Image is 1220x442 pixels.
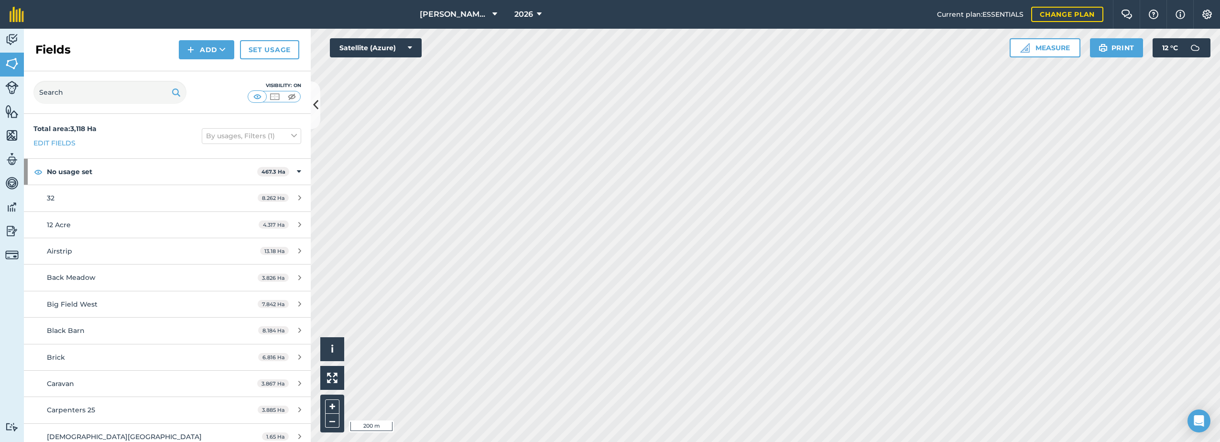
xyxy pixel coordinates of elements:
span: Airstrip [47,247,72,255]
img: svg+xml;base64,PD94bWwgdmVyc2lvbj0iMS4wIiBlbmNvZGluZz0idXRmLTgiPz4KPCEtLSBHZW5lcmF0b3I6IEFkb2JlIE... [5,33,19,47]
img: svg+xml;base64,PD94bWwgdmVyc2lvbj0iMS4wIiBlbmNvZGluZz0idXRmLTgiPz4KPCEtLSBHZW5lcmF0b3I6IEFkb2JlIE... [1186,38,1205,57]
span: 8.184 Ha [258,326,289,334]
span: 4.317 Ha [259,221,289,229]
button: Measure [1010,38,1080,57]
span: Back Meadow [47,273,96,282]
span: Black Barn [47,326,85,335]
strong: No usage set [47,159,257,185]
img: svg+xml;base64,PHN2ZyB4bWxucz0iaHR0cDovL3d3dy53My5vcmcvMjAwMC9zdmciIHdpZHRoPSI1NiIgaGVpZ2h0PSI2MC... [5,128,19,143]
button: i [320,337,344,361]
img: Ruler icon [1020,43,1030,53]
img: svg+xml;base64,PHN2ZyB4bWxucz0iaHR0cDovL3d3dy53My5vcmcvMjAwMC9zdmciIHdpZHRoPSI1NiIgaGVpZ2h0PSI2MC... [5,104,19,119]
span: Caravan [47,379,74,388]
img: svg+xml;base64,PHN2ZyB4bWxucz0iaHR0cDovL3d3dy53My5vcmcvMjAwMC9zdmciIHdpZHRoPSI1NiIgaGVpZ2h0PSI2MC... [5,56,19,71]
span: 3.826 Ha [258,274,289,282]
a: Edit fields [33,138,76,148]
a: Back Meadow3.826 Ha [24,265,311,290]
button: – [325,414,339,428]
img: A question mark icon [1148,10,1159,19]
span: 32 [47,194,54,202]
img: fieldmargin Logo [10,7,24,22]
img: svg+xml;base64,PHN2ZyB4bWxucz0iaHR0cDovL3d3dy53My5vcmcvMjAwMC9zdmciIHdpZHRoPSIxOSIgaGVpZ2h0PSIyNC... [1099,42,1108,54]
span: i [331,343,334,355]
button: Print [1090,38,1144,57]
a: 12 Acre4.317 Ha [24,212,311,238]
h2: Fields [35,42,71,57]
img: svg+xml;base64,PD94bWwgdmVyc2lvbj0iMS4wIiBlbmNvZGluZz0idXRmLTgiPz4KPCEtLSBHZW5lcmF0b3I6IEFkb2JlIE... [5,248,19,262]
a: 328.262 Ha [24,185,311,211]
strong: Total area : 3,118 Ha [33,124,97,133]
img: svg+xml;base64,PD94bWwgdmVyc2lvbj0iMS4wIiBlbmNvZGluZz0idXRmLTgiPz4KPCEtLSBHZW5lcmF0b3I6IEFkb2JlIE... [5,152,19,166]
input: Search [33,81,186,104]
img: svg+xml;base64,PHN2ZyB4bWxucz0iaHR0cDovL3d3dy53My5vcmcvMjAwMC9zdmciIHdpZHRoPSIxOCIgaGVpZ2h0PSIyNC... [34,166,43,177]
span: 1.65 Ha [262,432,289,441]
a: Change plan [1031,7,1103,22]
span: Current plan : ESSENTIALS [937,9,1024,20]
div: Open Intercom Messenger [1187,409,1210,432]
img: Two speech bubbles overlapping with the left bubble in the forefront [1121,10,1133,19]
span: 3.885 Ha [258,406,289,414]
img: svg+xml;base64,PD94bWwgdmVyc2lvbj0iMS4wIiBlbmNvZGluZz0idXRmLTgiPz4KPCEtLSBHZW5lcmF0b3I6IEFkb2JlIE... [5,200,19,214]
span: 13.18 Ha [260,247,289,255]
button: 12 °C [1153,38,1210,57]
span: Big Field West [47,300,98,309]
img: svg+xml;base64,PD94bWwgdmVyc2lvbj0iMS4wIiBlbmNvZGluZz0idXRmLTgiPz4KPCEtLSBHZW5lcmF0b3I6IEFkb2JlIE... [5,176,19,190]
a: Big Field West7.842 Ha [24,291,311,317]
a: Brick6.816 Ha [24,344,311,370]
img: svg+xml;base64,PD94bWwgdmVyc2lvbj0iMS4wIiBlbmNvZGluZz0idXRmLTgiPz4KPCEtLSBHZW5lcmF0b3I6IEFkb2JlIE... [5,422,19,431]
span: 7.842 Ha [258,300,289,308]
img: svg+xml;base64,PHN2ZyB4bWxucz0iaHR0cDovL3d3dy53My5vcmcvMjAwMC9zdmciIHdpZHRoPSI1MCIgaGVpZ2h0PSI0MC... [269,92,281,101]
div: No usage set467.3 Ha [24,159,311,185]
span: 12 Acre [47,221,71,229]
button: Add [179,40,234,59]
span: 2026 [514,9,533,20]
span: 6.816 Ha [258,353,289,361]
span: [DEMOGRAPHIC_DATA][GEOGRAPHIC_DATA] [47,432,202,441]
img: svg+xml;base64,PHN2ZyB4bWxucz0iaHR0cDovL3d3dy53My5vcmcvMjAwMC9zdmciIHdpZHRoPSIxNCIgaGVpZ2h0PSIyNC... [187,44,194,55]
span: Brick [47,353,65,362]
a: Airstrip13.18 Ha [24,238,311,264]
img: A cog icon [1201,10,1213,19]
button: + [325,399,339,414]
img: svg+xml;base64,PD94bWwgdmVyc2lvbj0iMS4wIiBlbmNvZGluZz0idXRmLTgiPz4KPCEtLSBHZW5lcmF0b3I6IEFkb2JlIE... [5,224,19,238]
span: Carpenters 25 [47,406,95,414]
button: Satellite (Azure) [330,38,422,57]
a: Caravan3.867 Ha [24,371,311,397]
button: By usages, Filters (1) [202,128,301,144]
span: [PERSON_NAME] Farm Life [420,9,489,20]
img: svg+xml;base64,PHN2ZyB4bWxucz0iaHR0cDovL3d3dy53My5vcmcvMjAwMC9zdmciIHdpZHRoPSIxNyIgaGVpZ2h0PSIxNy... [1176,9,1185,20]
span: 3.867 Ha [257,379,289,387]
div: Visibility: On [248,82,301,89]
img: svg+xml;base64,PHN2ZyB4bWxucz0iaHR0cDovL3d3dy53My5vcmcvMjAwMC9zdmciIHdpZHRoPSI1MCIgaGVpZ2h0PSI0MC... [286,92,298,101]
a: Black Barn8.184 Ha [24,318,311,343]
a: Set usage [240,40,299,59]
img: svg+xml;base64,PHN2ZyB4bWxucz0iaHR0cDovL3d3dy53My5vcmcvMjAwMC9zdmciIHdpZHRoPSI1MCIgaGVpZ2h0PSI0MC... [251,92,263,101]
span: 12 ° C [1162,38,1178,57]
strong: 467.3 Ha [261,168,285,175]
img: Four arrows, one pointing top left, one top right, one bottom right and the last bottom left [327,373,338,383]
img: svg+xml;base64,PD94bWwgdmVyc2lvbj0iMS4wIiBlbmNvZGluZz0idXRmLTgiPz4KPCEtLSBHZW5lcmF0b3I6IEFkb2JlIE... [5,81,19,94]
span: 8.262 Ha [258,194,289,202]
img: svg+xml;base64,PHN2ZyB4bWxucz0iaHR0cDovL3d3dy53My5vcmcvMjAwMC9zdmciIHdpZHRoPSIxOSIgaGVpZ2h0PSIyNC... [172,87,181,98]
a: Carpenters 253.885 Ha [24,397,311,423]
